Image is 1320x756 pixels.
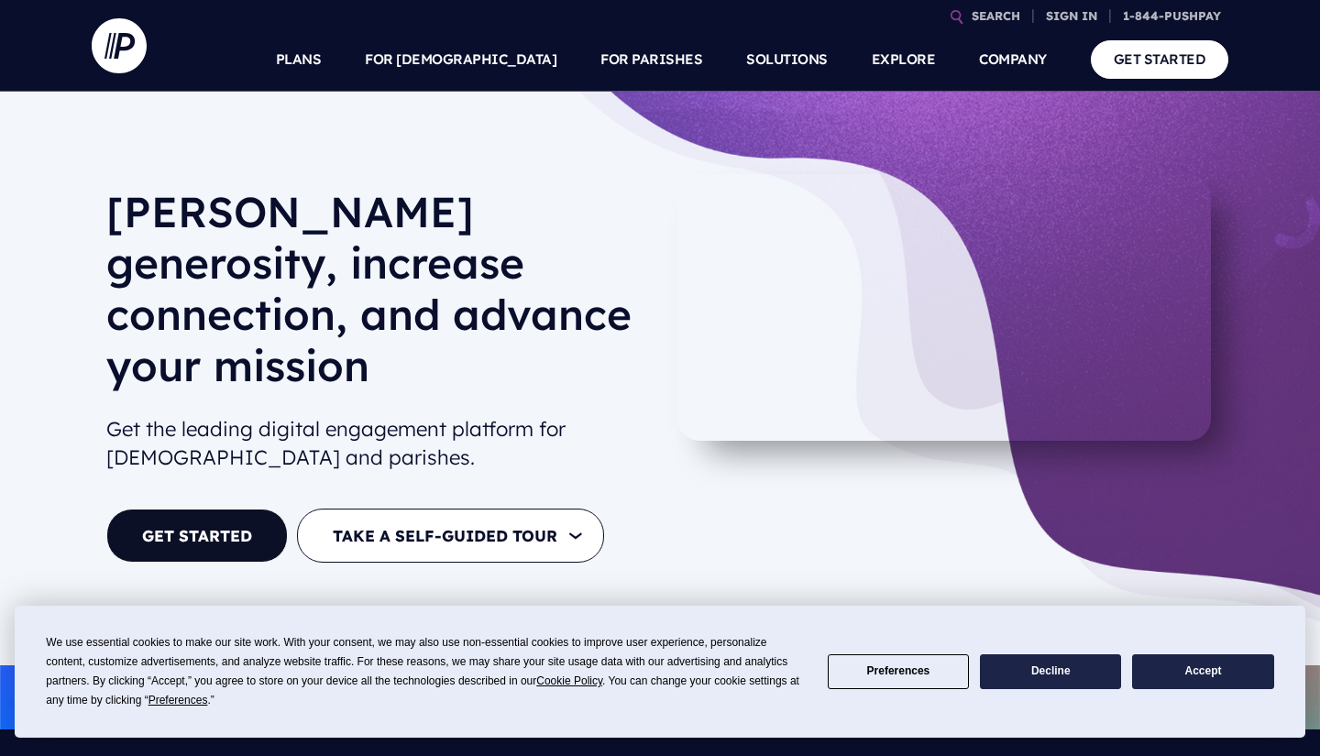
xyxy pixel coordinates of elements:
[980,654,1121,690] button: Decline
[276,27,322,92] a: PLANS
[297,509,604,563] button: TAKE A SELF-GUIDED TOUR
[106,408,645,479] h2: Get the leading digital engagement platform for [DEMOGRAPHIC_DATA] and parishes.
[600,27,702,92] a: FOR PARISHES
[979,27,1047,92] a: COMPANY
[872,27,936,92] a: EXPLORE
[15,606,1305,738] div: Cookie Consent Prompt
[536,674,602,687] span: Cookie Policy
[1132,654,1273,690] button: Accept
[746,27,828,92] a: SOLUTIONS
[365,27,556,92] a: FOR [DEMOGRAPHIC_DATA]
[1091,40,1229,78] a: GET STARTED
[46,633,805,710] div: We use essential cookies to make our site work. With your consent, we may also use non-essential ...
[148,694,208,707] span: Preferences
[106,186,645,406] h1: [PERSON_NAME] generosity, increase connection, and advance your mission
[106,509,288,563] a: GET STARTED
[828,654,969,690] button: Preferences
